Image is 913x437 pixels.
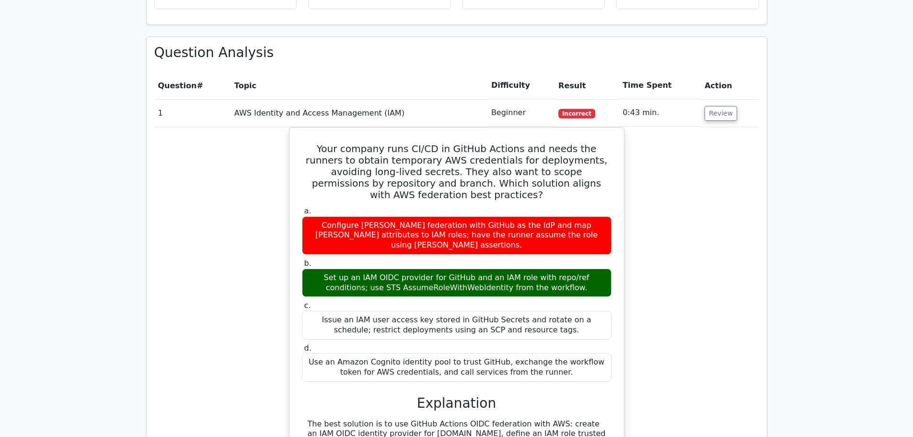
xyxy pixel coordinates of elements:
[308,395,606,412] h3: Explanation
[154,99,231,127] td: 1
[302,311,612,340] div: Issue an IAM user access key stored in GitHub Secrets and rotate on a schedule; restrict deployme...
[302,269,612,297] div: Set up an IAM OIDC provider for GitHub and an IAM role with repo/ref conditions; use STS AssumeRo...
[302,216,612,255] div: Configure [PERSON_NAME] federation with GitHub as the IdP and map [PERSON_NAME] attributes to IAM...
[304,259,312,268] span: b.
[619,99,701,127] td: 0:43 min.
[304,343,312,353] span: d.
[487,72,555,99] th: Difficulty
[158,81,197,90] span: Question
[304,206,312,215] span: a.
[558,109,595,118] span: Incorrect
[231,72,487,99] th: Topic
[701,72,759,99] th: Action
[555,72,619,99] th: Result
[705,106,737,121] button: Review
[302,353,612,382] div: Use an Amazon Cognito identity pool to trust GitHub, exchange the workflow token for AWS credenti...
[304,301,311,310] span: c.
[619,72,701,99] th: Time Spent
[301,143,613,201] h5: Your company runs CI/CD in GitHub Actions and needs the runners to obtain temporary AWS credentia...
[231,99,487,127] td: AWS Identity and Access Management (IAM)
[154,45,759,61] h3: Question Analysis
[154,72,231,99] th: #
[487,99,555,127] td: Beginner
